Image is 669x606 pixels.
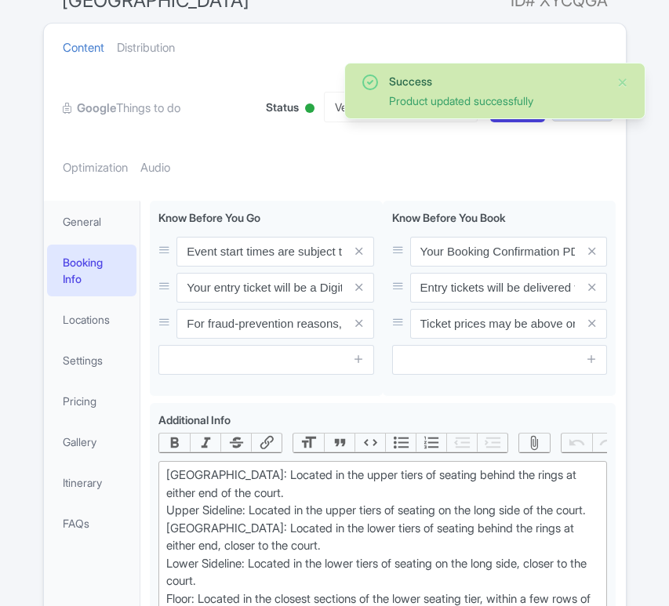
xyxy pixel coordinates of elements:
[324,92,478,122] a: Version: Primary Product
[446,434,477,452] button: Decrease Level
[519,434,550,452] button: Attach Files
[47,383,137,419] a: Pricing
[63,24,104,73] a: Content
[158,211,260,224] span: Know Before You Go
[63,84,180,133] a: GoogleThings to do
[47,302,137,337] a: Locations
[220,434,251,452] button: Strikethrough
[266,99,299,115] span: Status
[616,73,629,92] button: Close
[63,143,128,193] a: Optimization
[392,211,506,224] span: Know Before You Book
[562,434,592,452] button: Undo
[47,424,137,459] a: Gallery
[47,343,137,378] a: Settings
[385,434,416,452] button: Bullets
[416,434,446,452] button: Numbers
[159,434,190,452] button: Bold
[140,143,170,193] a: Audio
[251,434,282,452] button: Link
[293,434,324,452] button: Heading
[354,434,385,452] button: Code
[324,434,354,452] button: Quote
[47,204,137,239] a: General
[592,434,623,452] button: Redo
[302,97,318,122] div: Active
[190,434,220,452] button: Italic
[47,245,137,296] a: Booking Info
[158,413,231,426] span: Additional Info
[77,100,116,118] strong: Google
[47,506,137,541] a: FAQs
[389,73,604,89] div: Success
[389,93,604,109] div: Product updated successfully
[47,465,137,500] a: Itinerary
[117,24,175,73] a: Distribution
[477,434,507,452] button: Increase Level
